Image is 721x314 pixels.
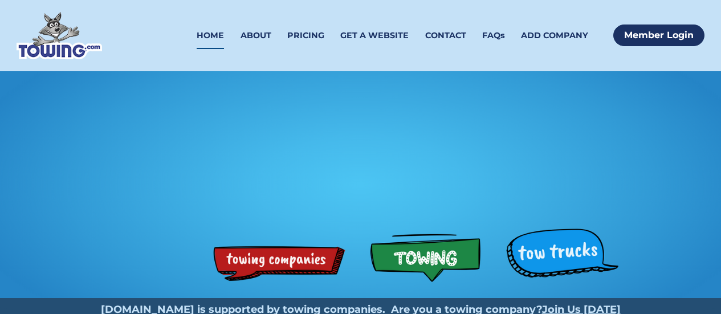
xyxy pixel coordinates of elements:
[521,22,588,49] a: ADD COMPANY
[197,22,224,49] a: HOME
[482,22,505,49] a: FAQs
[340,22,409,49] a: GET A WEBSITE
[613,25,704,46] a: Member Login
[241,22,271,49] a: ABOUT
[17,12,102,59] img: Towing.com Logo
[287,22,324,49] a: PRICING
[425,22,466,49] a: CONTACT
